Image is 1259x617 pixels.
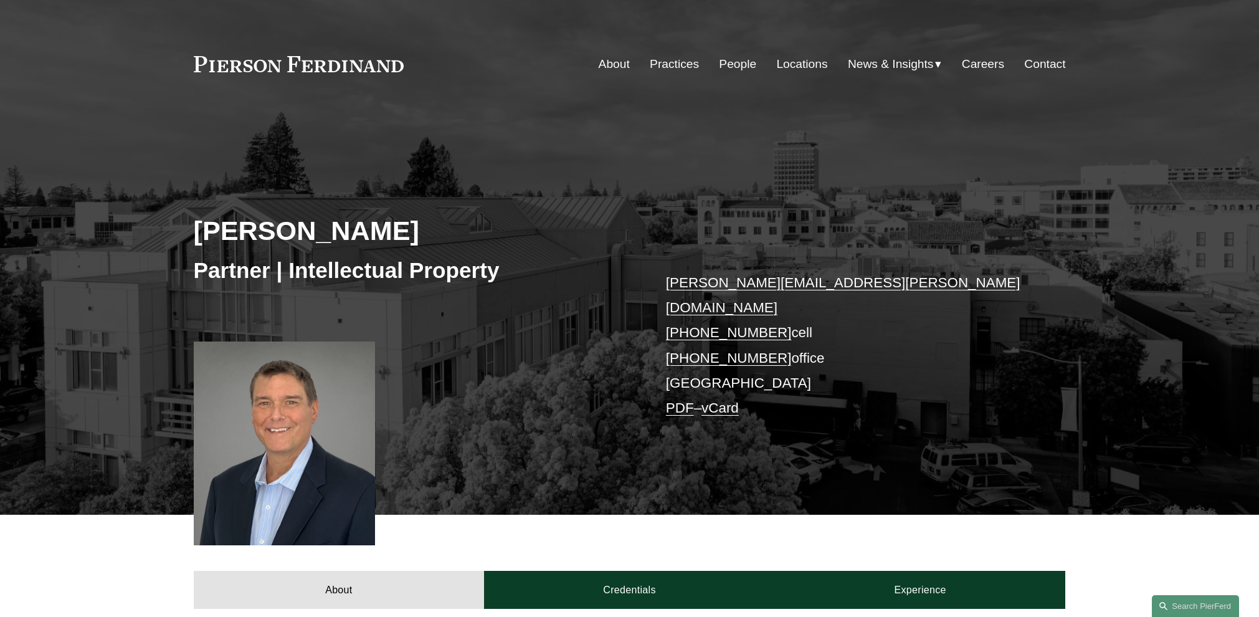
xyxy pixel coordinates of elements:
a: vCard [701,400,739,416]
a: Search this site [1152,595,1239,617]
a: [PHONE_NUMBER] [666,350,792,366]
a: folder dropdown [848,52,942,76]
a: [PHONE_NUMBER] [666,325,792,340]
p: cell office [GEOGRAPHIC_DATA] – [666,270,1029,421]
a: [PERSON_NAME][EMAIL_ADDRESS][PERSON_NAME][DOMAIN_NAME] [666,275,1020,315]
a: Experience [775,571,1066,608]
a: People [719,52,756,76]
h2: [PERSON_NAME] [194,214,630,247]
a: Practices [650,52,699,76]
a: About [194,571,485,608]
a: Credentials [484,571,775,608]
h3: Partner | Intellectual Property [194,257,630,284]
span: News & Insights [848,54,934,75]
a: About [599,52,630,76]
a: Contact [1024,52,1065,76]
a: Careers [962,52,1004,76]
a: Locations [776,52,827,76]
a: PDF [666,400,694,416]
